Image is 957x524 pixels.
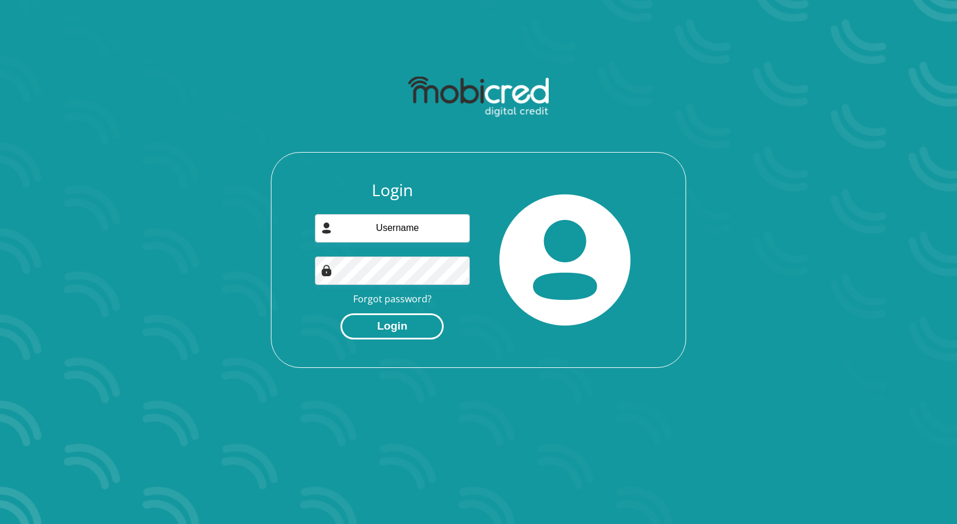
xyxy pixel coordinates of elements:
input: Username [315,214,470,243]
h3: Login [315,180,470,200]
img: Image [321,265,332,276]
button: Login [340,313,444,339]
img: user-icon image [321,222,332,234]
a: Forgot password? [353,292,432,305]
img: mobicred logo [408,77,548,117]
